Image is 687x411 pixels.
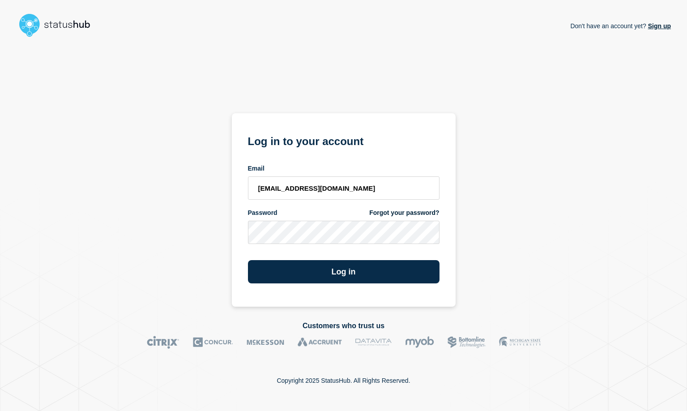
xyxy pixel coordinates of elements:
[147,336,179,349] img: Citrix logo
[570,15,671,37] p: Don't have an account yet?
[193,336,233,349] img: Concur logo
[499,336,541,349] img: MSU logo
[16,322,671,330] h2: Customers who trust us
[448,336,486,349] img: Bottomline logo
[248,221,440,244] input: password input
[248,209,277,217] span: Password
[248,164,265,173] span: Email
[248,132,440,149] h1: Log in to your account
[369,209,439,217] a: Forgot your password?
[277,377,410,384] p: Copyright 2025 StatusHub. All Rights Reserved.
[247,336,284,349] img: McKesson logo
[646,22,671,30] a: Sign up
[16,11,101,39] img: StatusHub logo
[298,336,342,349] img: Accruent logo
[248,260,440,283] button: Log in
[248,176,440,200] input: email input
[405,336,434,349] img: myob logo
[355,336,392,349] img: DataVita logo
